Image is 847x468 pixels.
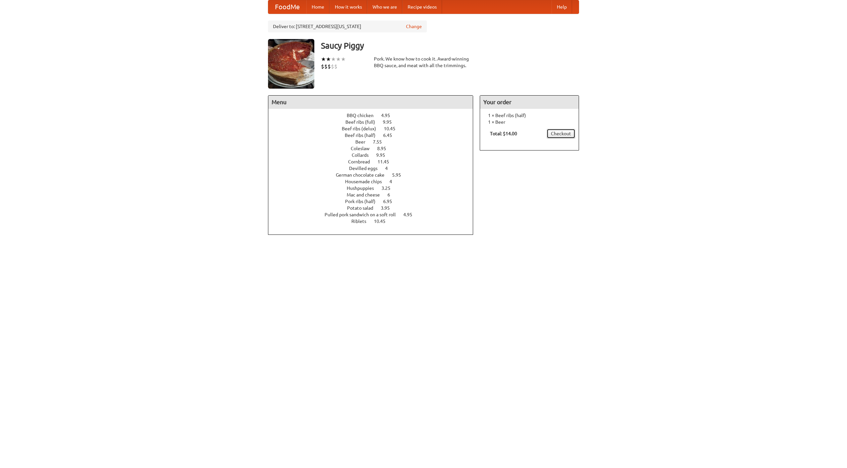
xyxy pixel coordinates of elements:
li: $ [324,63,328,70]
li: ★ [326,56,331,63]
a: Mac and cheese 6 [347,192,402,197]
li: ★ [331,56,336,63]
h4: Your order [480,96,579,109]
img: angular.jpg [268,39,314,89]
span: 5.95 [392,172,408,178]
a: Devilled eggs 4 [349,166,400,171]
span: Pork ribs (half) [345,199,382,204]
span: 4 [385,166,394,171]
span: Devilled eggs [349,166,384,171]
a: Beef ribs (half) 6.45 [345,133,404,138]
li: $ [331,63,334,70]
span: 3.95 [381,205,396,211]
span: 3.25 [381,186,397,191]
a: Beef ribs (delux) 10.45 [342,126,408,131]
span: Collards [352,152,375,158]
span: Potato salad [347,205,380,211]
a: Collards 9.95 [352,152,397,158]
a: Pulled pork sandwich on a soft roll 4.95 [325,212,424,217]
b: Total: $14.00 [490,131,517,136]
span: Beef ribs (delux) [342,126,383,131]
span: Beef ribs (half) [345,133,382,138]
a: BBQ chicken 4.95 [347,113,402,118]
a: Checkout [547,129,575,139]
li: 1 × Beef ribs (half) [483,112,575,119]
a: Hushpuppies 3.25 [347,186,403,191]
li: ★ [341,56,346,63]
span: Mac and cheese [347,192,386,197]
span: Coleslaw [351,146,376,151]
div: Deliver to: [STREET_ADDRESS][US_STATE] [268,21,427,32]
a: Home [306,0,330,14]
a: Riblets 10.45 [351,219,398,224]
li: 1 × Beer [483,119,575,125]
span: 4.95 [403,212,419,217]
span: 6.95 [383,199,399,204]
li: ★ [336,56,341,63]
span: 10.45 [374,219,392,224]
a: Beef ribs (full) 9.95 [345,119,404,125]
span: 9.95 [383,119,398,125]
span: 11.45 [378,159,396,164]
a: Help [552,0,572,14]
a: Cornbread 11.45 [348,159,401,164]
span: 6.45 [383,133,399,138]
li: $ [328,63,331,70]
span: Beef ribs (full) [345,119,382,125]
a: Beer 7.55 [355,139,394,145]
span: 9.95 [376,152,392,158]
h3: Saucy Piggy [321,39,579,52]
span: Housemade chips [345,179,388,184]
a: How it works [330,0,367,14]
span: 10.45 [384,126,402,131]
li: ★ [321,56,326,63]
a: Pork ribs (half) 6.95 [345,199,404,204]
a: Recipe videos [402,0,442,14]
a: FoodMe [268,0,306,14]
span: Pulled pork sandwich on a soft roll [325,212,402,217]
li: $ [321,63,324,70]
span: 8.95 [377,146,393,151]
span: German chocolate cake [336,172,391,178]
a: German chocolate cake 5.95 [336,172,413,178]
span: 4 [389,179,399,184]
span: Cornbread [348,159,377,164]
span: Hushpuppies [347,186,380,191]
div: Pork. We know how to cook it. Award-winning BBQ sauce, and meat with all the trimmings. [374,56,473,69]
a: Housemade chips 4 [345,179,404,184]
span: BBQ chicken [347,113,380,118]
span: Riblets [351,219,373,224]
span: Beer [355,139,372,145]
a: Potato salad 3.95 [347,205,402,211]
h4: Menu [268,96,473,109]
span: 4.95 [381,113,397,118]
span: 6 [387,192,397,197]
a: Change [406,23,422,30]
span: 7.55 [373,139,388,145]
a: Coleslaw 8.95 [351,146,398,151]
a: Who we are [367,0,402,14]
li: $ [334,63,337,70]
